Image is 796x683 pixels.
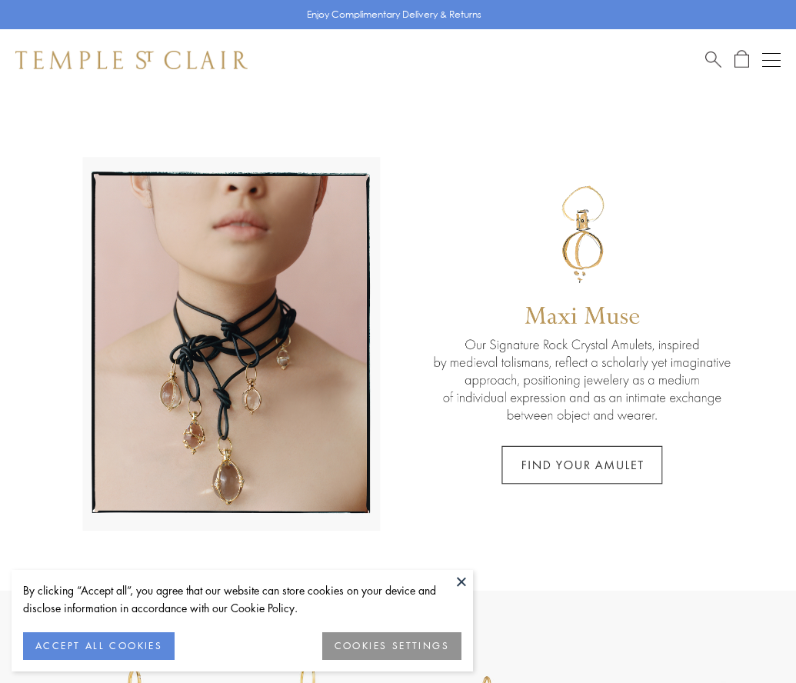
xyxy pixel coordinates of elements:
button: ACCEPT ALL COOKIES [23,632,175,660]
a: Open Shopping Bag [734,50,749,69]
button: COOKIES SETTINGS [322,632,461,660]
img: Temple St. Clair [15,51,248,69]
button: Open navigation [762,51,781,69]
p: Enjoy Complimentary Delivery & Returns [307,7,481,22]
div: By clicking “Accept all”, you agree that our website can store cookies on your device and disclos... [23,581,461,617]
a: Search [705,50,721,69]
